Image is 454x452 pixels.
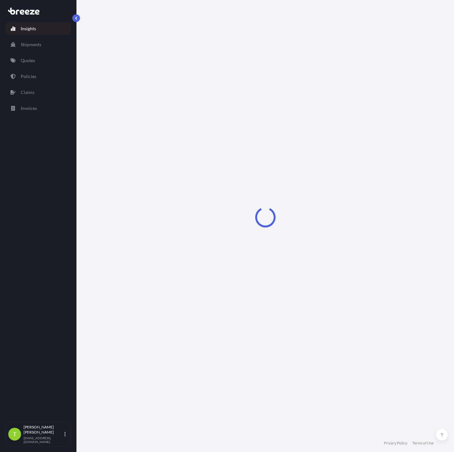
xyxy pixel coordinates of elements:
[412,441,434,446] a: Terms of Use
[21,25,36,32] p: Insights
[5,38,71,51] a: Shipments
[21,41,41,48] p: Shipments
[5,54,71,67] a: Quotes
[5,22,71,35] a: Insights
[5,86,71,99] a: Claims
[13,431,17,437] span: T
[21,57,35,64] p: Quotes
[5,70,71,83] a: Policies
[24,436,63,444] p: [EMAIL_ADDRESS][DOMAIN_NAME]
[5,102,71,115] a: Invoices
[21,89,34,96] p: Claims
[21,73,36,80] p: Policies
[384,441,407,446] a: Privacy Policy
[24,425,63,435] p: [PERSON_NAME] [PERSON_NAME]
[21,105,37,111] p: Invoices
